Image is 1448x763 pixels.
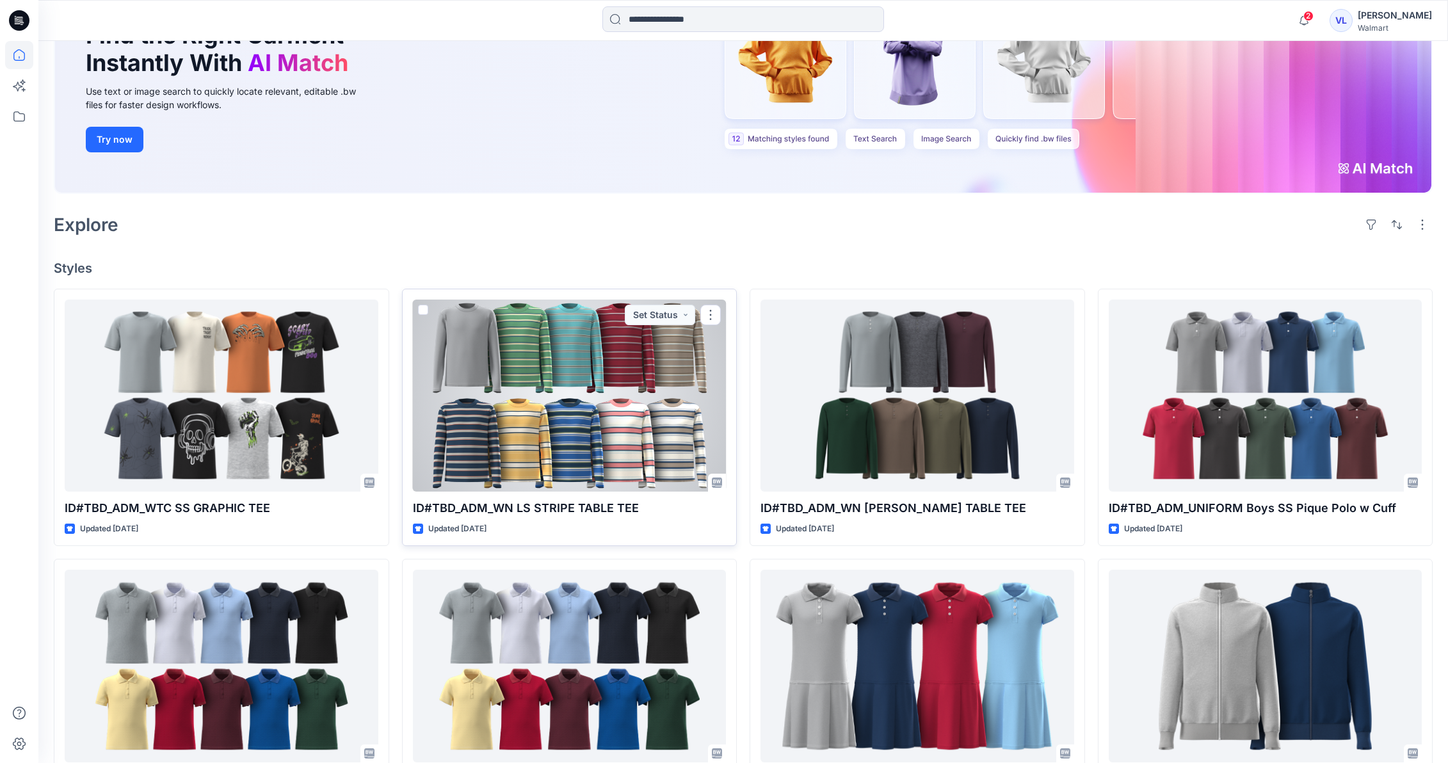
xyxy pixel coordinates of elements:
[413,499,727,517] p: ID#TBD_ADM_WN LS STRIPE TABLE TEE
[413,300,727,492] a: ID#TBD_ADM_WN LS STRIPE TABLE TEE
[776,522,834,536] p: Updated [DATE]
[760,499,1074,517] p: ID#TBD_ADM_WN [PERSON_NAME] TABLE TEE
[54,261,1433,276] h4: Styles
[86,84,374,111] div: Use text or image search to quickly locate relevant, editable .bw files for faster design workflows.
[413,570,727,762] a: ID#TBD_ADM_UNIFORM Girls SS Jersey Polo
[1330,9,1353,32] div: VL
[65,570,378,762] a: ID#TBD_ADM_UNIFORM Girls SS Pique Polo
[428,522,487,536] p: Updated [DATE]
[248,49,348,77] span: AI Match
[86,127,143,152] button: Try now
[1358,8,1432,23] div: [PERSON_NAME]
[1109,499,1422,517] p: ID#TBD_ADM_UNIFORM Boys SS Pique Polo w Cuff
[54,214,118,235] h2: Explore
[1124,522,1182,536] p: Updated [DATE]
[1303,11,1314,21] span: 2
[760,300,1074,492] a: ID#TBD_ADM_WN LS HENLEY TABLE TEE
[760,570,1074,762] a: ID#TBD_ADM_ UNIFORM Drop Waist Polo Dress
[65,499,378,517] p: ID#TBD_ADM_WTC SS GRAPHIC TEE
[65,300,378,492] a: ID#TBD_ADM_WTC SS GRAPHIC TEE
[86,22,355,77] h1: Find the Right Garment Instantly With
[1109,300,1422,492] a: ID#TBD_ADM_UNIFORM Boys SS Pique Polo w Cuff
[1358,23,1432,33] div: Walmart
[80,522,138,536] p: Updated [DATE]
[1109,570,1422,762] a: ID#TBD_ADM_UNIFORM Boys Mockneck Full Zip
